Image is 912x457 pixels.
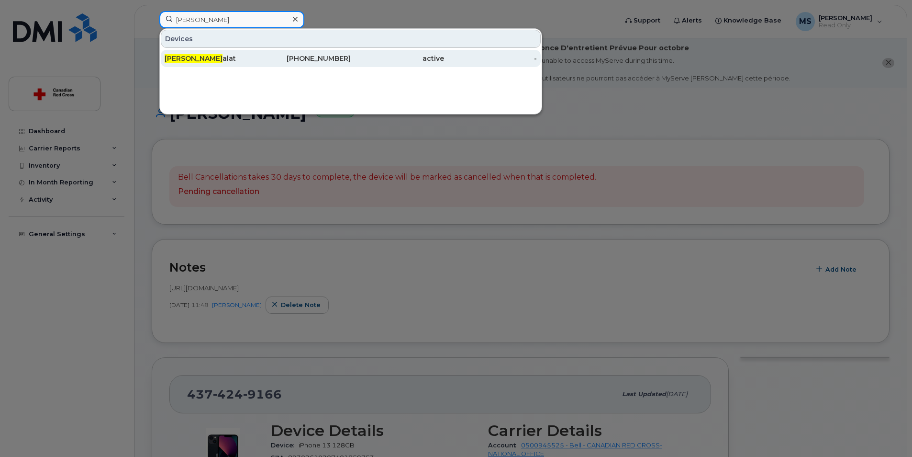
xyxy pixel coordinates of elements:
div: - [444,54,537,63]
a: [PERSON_NAME]alat[PHONE_NUMBER]active- [161,50,541,67]
div: active [351,54,444,63]
div: [PHONE_NUMBER] [258,54,351,63]
div: Devices [161,30,541,48]
div: alat [165,54,258,63]
span: [PERSON_NAME] [165,54,222,63]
